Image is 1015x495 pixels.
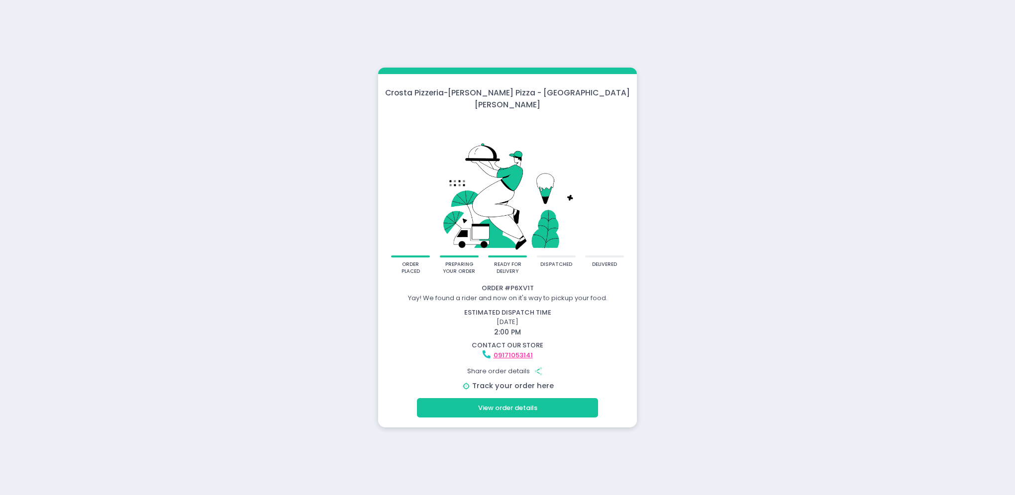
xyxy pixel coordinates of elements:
[494,350,533,360] a: 09171053141
[492,261,524,275] div: ready for delivery
[374,308,642,337] div: [DATE]
[494,327,521,337] span: 2:00 PM
[380,340,635,350] div: contact our store
[472,381,554,391] a: Track your order here
[592,261,617,268] div: delivered
[380,293,635,303] div: Yay! We found a rider and now on it's way to pickup your food.
[380,283,635,293] div: Order # P6XV1T
[380,308,635,318] div: estimated dispatch time
[417,398,598,417] button: View order details
[443,261,475,275] div: preparing your order
[380,362,635,381] div: Share order details
[540,261,572,268] div: dispatched
[391,117,624,255] img: talkie
[378,87,637,110] div: Crosta Pizzeria - [PERSON_NAME] Pizza - [GEOGRAPHIC_DATA][PERSON_NAME]
[395,261,427,275] div: order placed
